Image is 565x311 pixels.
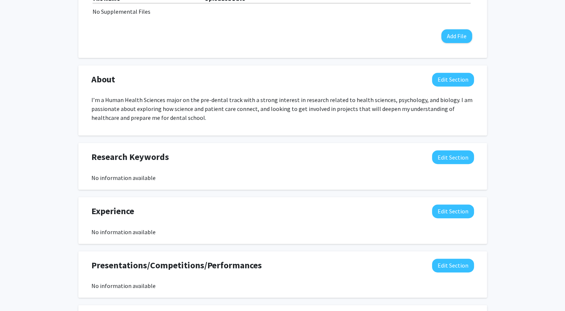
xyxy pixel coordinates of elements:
button: Edit Presentations/Competitions/Performances [432,259,474,272]
p: I’m a Human Health Sciences major on the pre-dental track with a strong interest in research rela... [91,95,474,122]
div: No information available [91,173,474,182]
button: Edit Experience [432,204,474,218]
div: No information available [91,281,474,290]
button: Add File [441,29,472,43]
button: Edit About [432,73,474,86]
div: No information available [91,227,474,236]
button: Edit Research Keywords [432,150,474,164]
div: No Supplemental Files [92,7,473,16]
span: About [91,73,115,86]
span: Research Keywords [91,150,169,164]
span: Experience [91,204,134,218]
span: Presentations/Competitions/Performances [91,259,262,272]
iframe: Chat [6,278,32,305]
